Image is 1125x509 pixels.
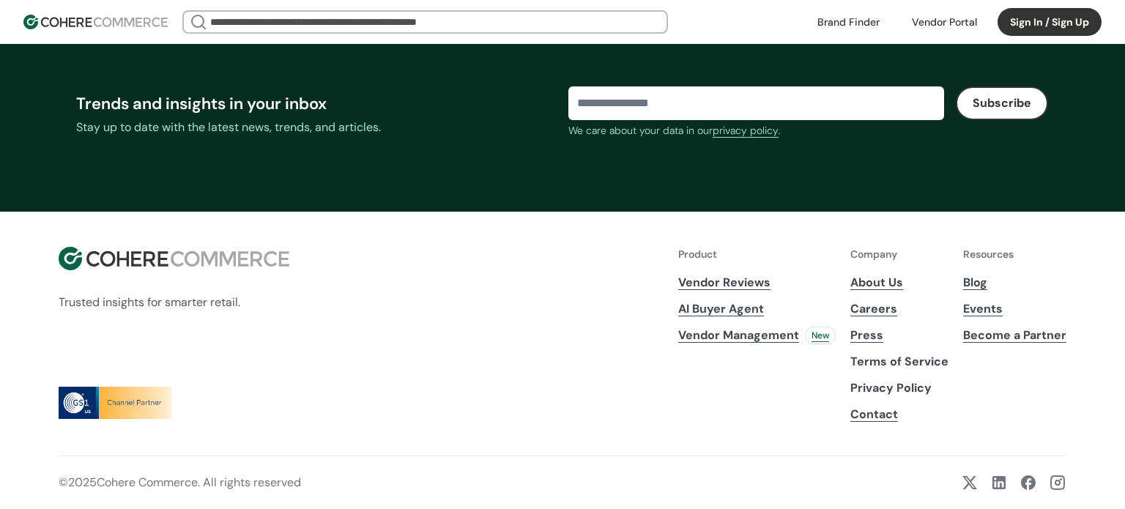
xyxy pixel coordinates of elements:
[963,300,1066,318] a: Events
[59,474,301,491] p: © 2025 Cohere Commerce. All rights reserved
[59,247,289,270] img: Cohere Logo
[76,119,557,136] div: Stay up to date with the latest news, trends, and articles.
[678,300,836,318] a: AI Buyer Agent
[568,124,713,137] span: We care about your data in our
[76,92,557,116] div: Trends and insights in your inbox
[678,327,836,344] a: Vendor ManagementNew
[59,294,289,311] p: Trusted insights for smarter retail.
[850,274,948,291] a: About Us
[998,8,1102,36] button: Sign In / Sign Up
[850,353,948,371] p: Terms of Service
[23,15,168,29] img: Cohere Logo
[850,247,948,262] p: Company
[805,327,836,344] div: New
[713,123,779,138] a: privacy policy
[850,379,948,397] p: Privacy Policy
[678,274,836,291] a: Vendor Reviews
[678,327,799,344] span: Vendor Management
[850,300,948,318] a: Careers
[850,327,948,344] a: Press
[963,274,1066,291] a: Blog
[963,327,1066,344] a: Become a Partner
[850,406,948,423] a: Contact
[678,247,836,262] p: Product
[963,247,1066,262] p: Resources
[779,124,781,137] span: .
[956,86,1048,120] button: Subscribe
